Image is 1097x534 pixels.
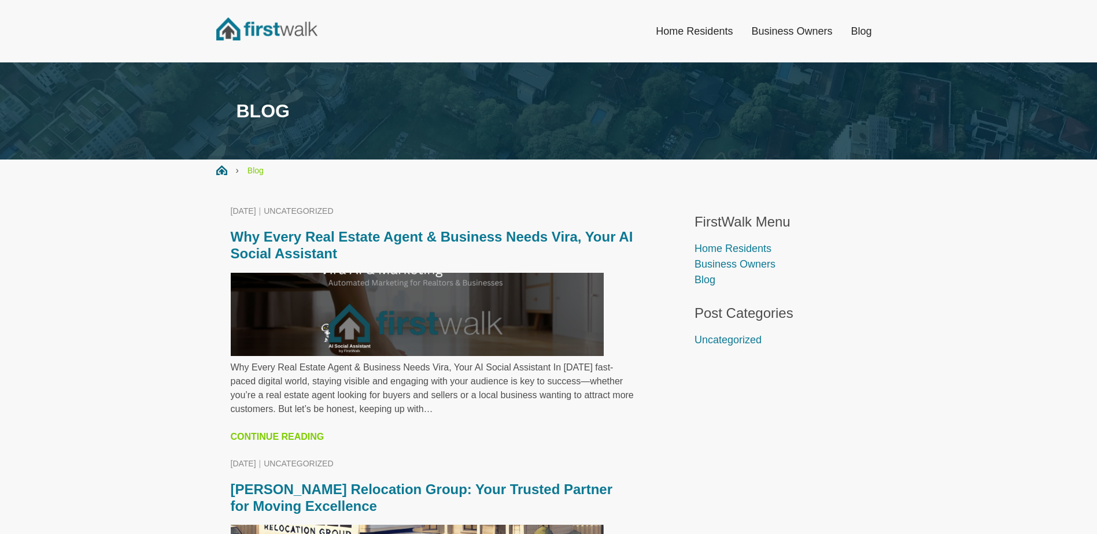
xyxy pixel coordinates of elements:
[647,18,742,44] a: Home Residents
[695,305,867,322] h3: Post Categories
[695,258,775,270] a: Business Owners
[231,432,324,442] a: Continue Reading
[695,214,867,231] h3: FirstWalk Menu
[695,274,715,285] a: Blog
[231,361,635,416] p: Why Every Real Estate Agent & Business Needs Vira, Your AI Social Assistant In [DATE] fast-paced ...
[248,166,264,175] a: Blog
[216,100,881,122] h1: Blog
[231,459,256,468] a: [DATE]
[742,18,841,44] a: Business Owners
[264,206,333,216] span: Uncategorized
[231,229,633,261] a: Why Every Real Estate Agent & Business Needs Vira, Your AI Social Assistant
[695,243,771,254] a: Home Residents
[231,481,613,514] a: [PERSON_NAME] Relocation Group: Your Trusted Partner for Moving Excellence
[841,18,881,44] a: Blog
[231,206,256,216] a: [DATE]
[264,459,333,468] span: Uncategorized
[216,17,317,40] img: FirstWalk
[695,334,762,346] a: Uncategorized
